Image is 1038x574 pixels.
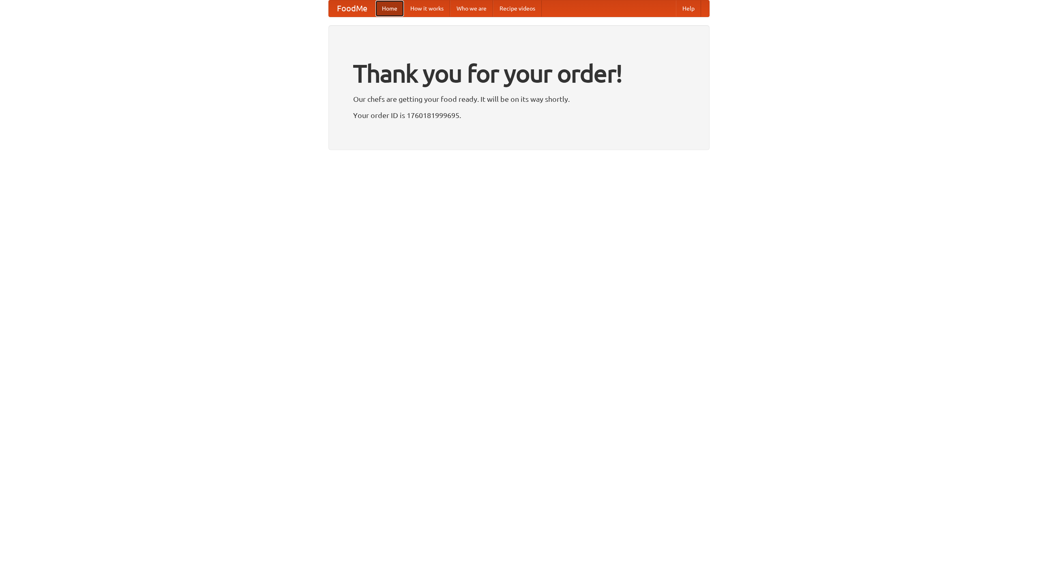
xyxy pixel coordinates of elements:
[329,0,375,17] a: FoodMe
[493,0,542,17] a: Recipe videos
[375,0,404,17] a: Home
[676,0,701,17] a: Help
[353,93,685,105] p: Our chefs are getting your food ready. It will be on its way shortly.
[450,0,493,17] a: Who we are
[353,109,685,121] p: Your order ID is 1760181999695.
[404,0,450,17] a: How it works
[353,54,685,93] h1: Thank you for your order!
